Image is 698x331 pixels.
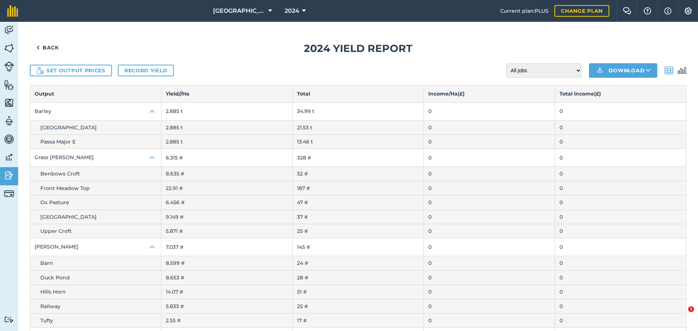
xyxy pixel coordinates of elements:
td: 328 # [293,149,424,167]
td: 187 # [293,181,424,195]
td: 0 [424,256,555,270]
th: Total income ( £ ) [555,85,686,102]
img: svg+xml;base64,PHN2ZyB4bWxucz0iaHR0cDovL3d3dy53My5vcmcvMjAwMC9zdmciIHdpZHRoPSI1NiIgaGVpZ2h0PSI2MC... [4,43,14,54]
td: 0 [424,285,555,299]
img: Icon representing open state [148,107,157,116]
img: svg+xml;base64,PD94bWwgdmVyc2lvbj0iMS4wIiBlbmNvZGluZz0idXRmLTgiPz4KPCEtLSBHZW5lcmF0b3I6IEFkb2JlIE... [4,170,14,181]
span: Railway [40,303,60,310]
td: 0 [424,149,555,167]
span: Hills Horn [40,288,66,295]
h1: 2024 Yield report [30,40,686,57]
img: svg+xml;base64,PHN2ZyB4bWxucz0iaHR0cDovL3d3dy53My5vcmcvMjAwMC9zdmciIHdpZHRoPSI1NiIgaGVpZ2h0PSI2MC... [4,79,14,90]
td: 47 # [293,195,424,210]
td: 25 # [293,299,424,313]
td: 145 # [293,238,424,256]
span: Upper Croft [40,228,72,234]
td: 51 # [293,285,424,299]
td: 25 # [293,224,424,238]
td: 9.149 # [161,210,293,224]
span: Benbows Croft [40,170,80,177]
td: 34.99 t [293,102,424,120]
th: Yield/ / Ha [161,85,293,102]
td: 0 [424,181,555,195]
button: Barley [30,103,161,120]
td: 0 [424,224,555,238]
img: svg+xml;base64,PHN2ZyB4bWxucz0iaHR0cDovL3d3dy53My5vcmcvMjAwMC9zdmciIHdpZHRoPSIxNyIgaGVpZ2h0PSIxNy... [664,7,671,15]
img: A question mark icon [643,7,652,15]
img: svg+xml;base64,PD94bWwgdmVyc2lvbj0iMS4wIiBlbmNvZGluZz0idXRmLTgiPz4KPCEtLSBHZW5lcmF0b3I6IEFkb2JlIE... [665,66,673,75]
button: Set output prices [30,65,112,76]
td: 2.885 t [161,120,293,134]
span: Passa Major E [40,138,76,145]
span: [GEOGRAPHIC_DATA] [40,124,97,131]
td: 0 [424,238,555,256]
span: [GEOGRAPHIC_DATA] [213,7,265,15]
img: svg+xml;base64,PD94bWwgdmVyc2lvbj0iMS4wIiBlbmNvZGluZz0idXRmLTgiPz4KPCEtLSBHZW5lcmF0b3I6IEFkb2JlIE... [4,61,14,72]
td: 2.885 t [161,135,293,149]
td: 14.07 # [161,285,293,299]
th: Output [30,85,161,102]
img: svg+xml;base64,PD94bWwgdmVyc2lvbj0iMS4wIiBlbmNvZGluZz0idXRmLTgiPz4KPCEtLSBHZW5lcmF0b3I6IEFkb2JlIE... [4,134,14,145]
td: 0 [555,135,686,149]
a: Record yield [118,65,174,76]
td: 2.55 # [161,313,293,327]
img: fieldmargin Logo [7,5,18,17]
span: Barn [40,260,53,266]
td: 0 [555,299,686,313]
img: Icon representing open state [148,153,157,162]
img: A cog icon [684,7,693,15]
td: 0 [555,181,686,195]
td: 0 [555,313,686,327]
img: svg+xml;base64,PD94bWwgdmVyc2lvbj0iMS4wIiBlbmNvZGluZz0idXRmLTgiPz4KPCEtLSBHZW5lcmF0b3I6IEFkb2JlIE... [4,316,14,323]
td: 37 # [293,210,424,224]
td: 8.653 # [161,270,293,284]
th: Income / Ha ( £ ) [424,85,555,102]
td: 0 [424,120,555,134]
td: 0 [555,167,686,181]
td: 21.53 t [293,120,424,134]
span: Tufty [40,317,53,324]
td: 0 [555,102,686,120]
span: 1 [688,306,694,312]
a: Back [30,40,65,55]
img: svg+xml;base64,PD94bWwgdmVyc2lvbj0iMS4wIiBlbmNvZGluZz0idXRmLTgiPz4KPCEtLSBHZW5lcmF0b3I6IEFkb2JlIE... [4,152,14,163]
td: 5.833 # [161,299,293,313]
td: 0 [424,313,555,327]
td: 0 [424,102,555,120]
td: 0 [555,285,686,299]
img: Icon showing money bag and coins [36,67,44,74]
span: Front Meadow Top [40,185,90,191]
td: 0 [424,210,555,224]
td: 24 # [293,256,424,270]
td: 0 [424,270,555,284]
td: 0 [555,120,686,134]
img: Icon representing open state [148,243,157,251]
td: 6.456 # [161,195,293,210]
td: 2.885 t [161,102,293,120]
td: 0 [555,210,686,224]
img: svg+xml;base64,PHN2ZyB4bWxucz0iaHR0cDovL3d3dy53My5vcmcvMjAwMC9zdmciIHdpZHRoPSI1NiIgaGVpZ2h0PSI2MC... [4,97,14,108]
button: Grass [PERSON_NAME] [30,149,161,166]
td: 0 [424,135,555,149]
td: 32 # [293,167,424,181]
td: 0 [555,238,686,256]
td: 0 [424,195,555,210]
td: 7.037 # [161,238,293,256]
img: svg+xml;base64,PD94bWwgdmVyc2lvbj0iMS4wIiBlbmNvZGluZz0idXRmLTgiPz4KPCEtLSBHZW5lcmF0b3I6IEFkb2JlIE... [4,116,14,126]
span: Ox Pasture [40,199,69,206]
td: 22.91 # [161,181,293,195]
td: 8.635 # [161,167,293,181]
td: 0 [555,256,686,270]
td: 17 # [293,313,424,327]
td: 0 [555,149,686,167]
iframe: Intercom live chat [673,306,691,324]
td: 13.46 t [293,135,424,149]
td: 28 # [293,270,424,284]
img: Two speech bubbles overlapping with the left bubble in the forefront [623,7,631,15]
td: 0 [555,224,686,238]
td: 5.871 # [161,224,293,238]
td: 0 [424,299,555,313]
img: svg+xml;base64,PD94bWwgdmVyc2lvbj0iMS4wIiBlbmNvZGluZz0idXRmLTgiPz4KPCEtLSBHZW5lcmF0b3I6IEFkb2JlIE... [678,66,686,75]
td: 0 [555,195,686,210]
td: 6.315 # [161,149,293,167]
